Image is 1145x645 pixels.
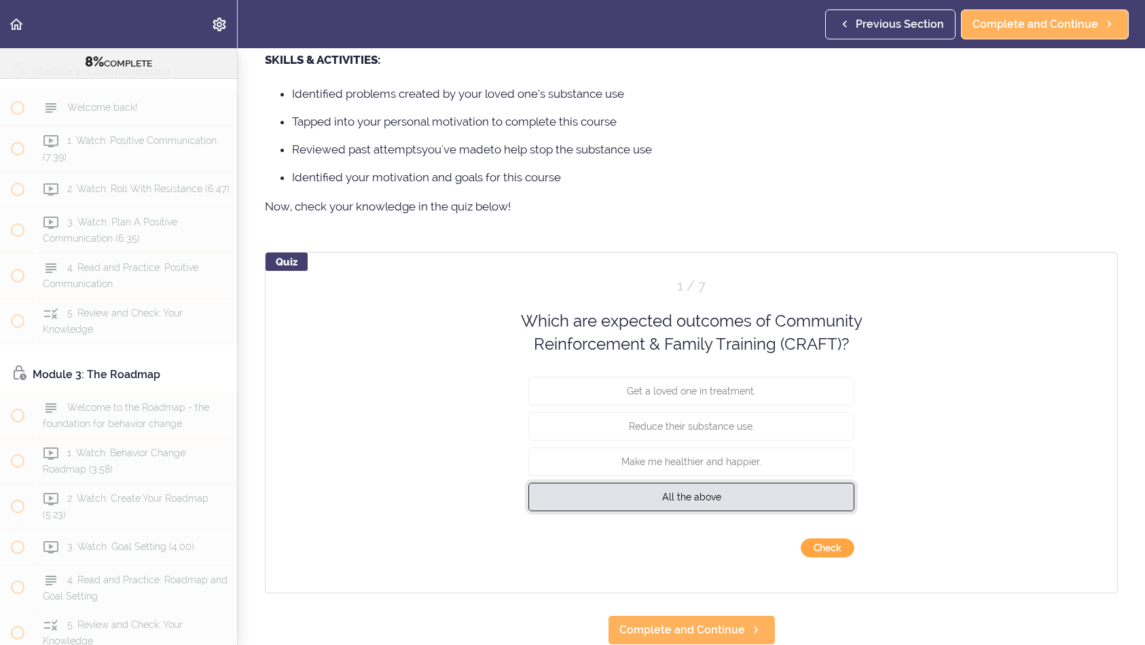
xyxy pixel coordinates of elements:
[43,217,177,243] span: 3. Watch: Plan A Positive Communication (6:35)
[490,143,652,156] span: to help stop the substance use
[292,170,561,184] span: Identified your motivation and goals for this course
[292,143,422,156] span: Reviewed past attempts
[43,493,208,519] span: 2. Watch: Create Your Roadmap (5:23)
[265,53,380,67] strong: SKILLS & ACTIVITIES:
[528,411,854,440] button: Reduce their substance use.
[43,135,217,162] span: 1. Watch: Positive Communication (7:39)
[67,183,230,194] span: 2. Watch: Roll With Resistance (6:47)
[528,376,854,405] button: Get a loved one in treatment.
[67,541,194,552] span: 3. Watch: Goal Setting (4:00)
[662,491,721,502] span: All the above
[494,310,888,356] div: Which are expected outcomes of Community Reinforcement & Family Training (CRAFT)?
[292,115,617,128] span: Tapped into your personal motivation to complete this course
[67,102,137,113] span: Welcome back!
[619,622,745,638] span: Complete and Continue
[801,538,854,557] button: submit answer
[627,385,756,396] span: Get a loved one in treatment.
[292,87,624,100] span: Identified problems created by your loved one’s substance use
[629,420,755,431] span: Reduce their substance use.
[621,456,761,466] span: Make me healthier and happier.
[43,402,209,428] span: Welcome to the Roadmap - the foundation for behavior change.
[43,447,185,474] span: 1. Watch: Behavior Change Roadmap (3:58)
[825,10,956,39] a: Previous Section
[43,308,183,334] span: 5. Review and Check: Your Knowledge
[961,10,1129,39] a: Complete and Continue
[856,16,944,33] span: Previous Section
[266,253,308,271] div: Quiz
[8,16,24,33] svg: Back to course curriculum
[608,615,776,645] a: Complete and Continue
[43,574,228,601] span: 4. Read and Practice: Roadmap and Goal Setting
[211,16,228,33] svg: Settings Menu
[292,141,1118,158] li: you've made
[17,54,220,71] div: COMPLETE
[528,482,854,511] button: All the above
[43,262,198,289] span: 4. Read and Practice: Positive Communication
[528,276,854,296] div: Question 1 out of 7
[85,54,104,70] span: 8%
[973,16,1098,33] span: Complete and Continue
[265,196,1118,217] p: Now, check your knowledge in the quiz below!
[528,447,854,475] button: Make me healthier and happier.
